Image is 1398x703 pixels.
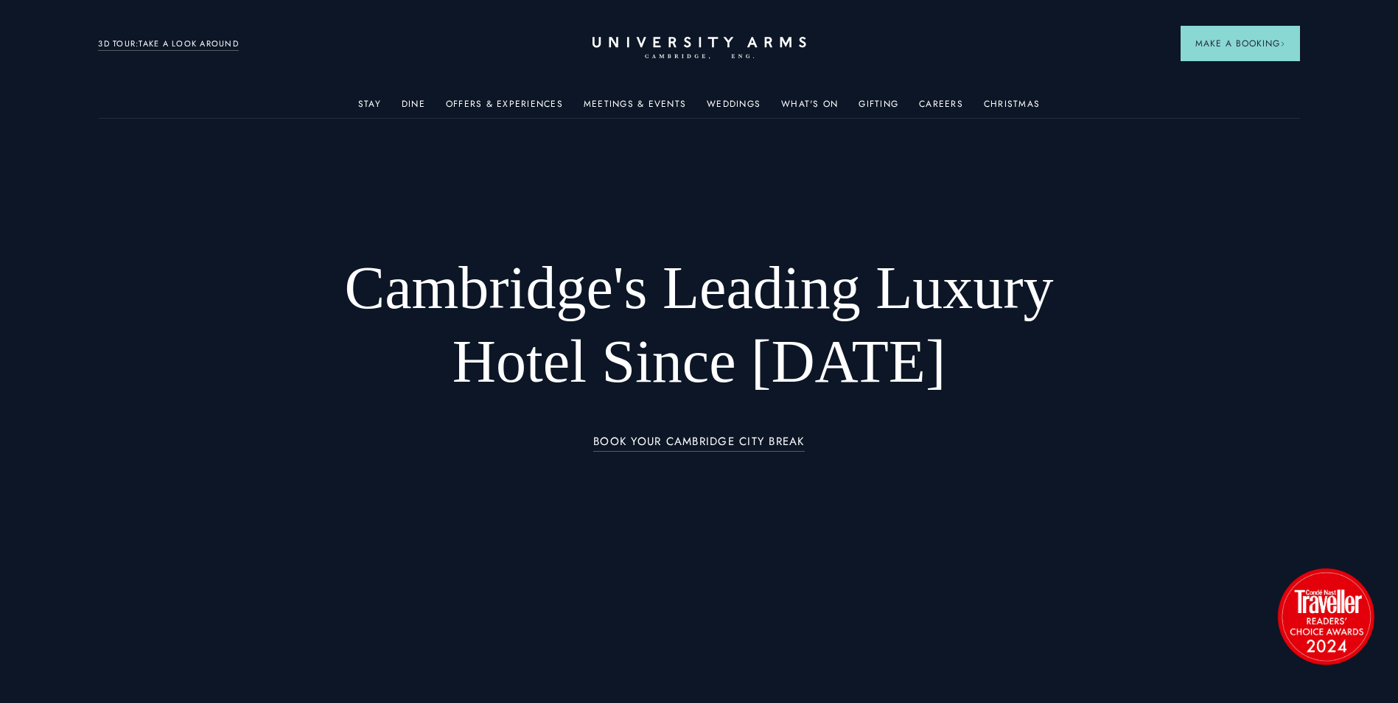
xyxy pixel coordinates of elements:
a: Careers [919,99,963,118]
a: Dine [402,99,425,118]
a: Christmas [984,99,1040,118]
a: What's On [781,99,838,118]
a: Stay [358,99,381,118]
a: 3D TOUR:TAKE A LOOK AROUND [98,38,239,51]
span: Make a Booking [1195,37,1285,50]
a: BOOK YOUR CAMBRIDGE CITY BREAK [593,436,805,452]
a: Weddings [707,99,761,118]
img: image-2524eff8f0c5d55edbf694693304c4387916dea5-1501x1501-png [1271,561,1381,671]
a: Gifting [859,99,898,118]
button: Make a BookingArrow icon [1181,26,1300,61]
a: Home [593,37,806,60]
img: Arrow icon [1280,41,1285,46]
a: Meetings & Events [584,99,686,118]
h1: Cambridge's Leading Luxury Hotel Since [DATE] [306,251,1092,399]
a: Offers & Experiences [446,99,563,118]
